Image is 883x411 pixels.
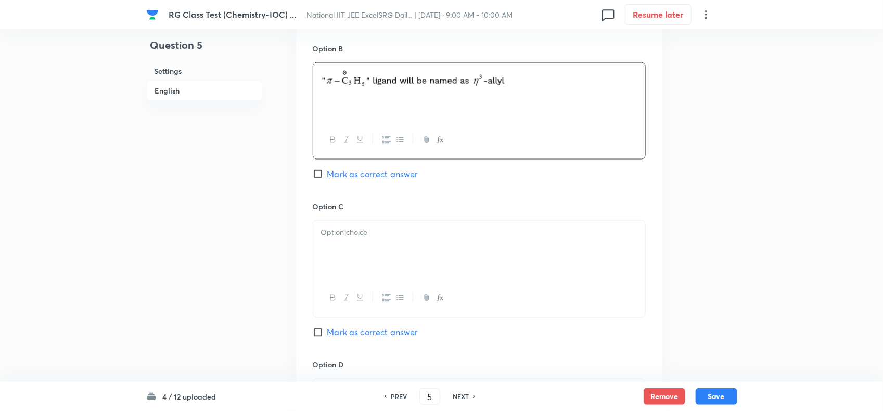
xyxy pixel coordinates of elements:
[313,360,646,370] h6: Option D
[146,37,263,61] h4: Question 5
[313,201,646,212] h6: Option C
[146,61,263,81] h6: Settings
[391,392,407,401] h6: PREV
[146,8,159,21] img: Company Logo
[625,4,692,25] button: Resume later
[313,43,646,54] h6: Option B
[146,8,161,21] a: Company Logo
[163,391,216,402] h6: 4 / 12 uploaded
[146,81,263,101] h6: English
[453,392,469,401] h6: NEXT
[169,9,296,20] span: RG Class Test (Chemistry-IOC) ...
[306,10,513,20] span: National IIT JEE ExcelSRG Dail... | [DATE] · 9:00 AM - 10:00 AM
[321,69,508,87] img: 05-09-25-05:20:46-AM
[327,326,418,339] span: Mark as correct answer
[644,388,685,405] button: Remove
[327,168,418,180] span: Mark as correct answer
[696,388,737,405] button: Save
